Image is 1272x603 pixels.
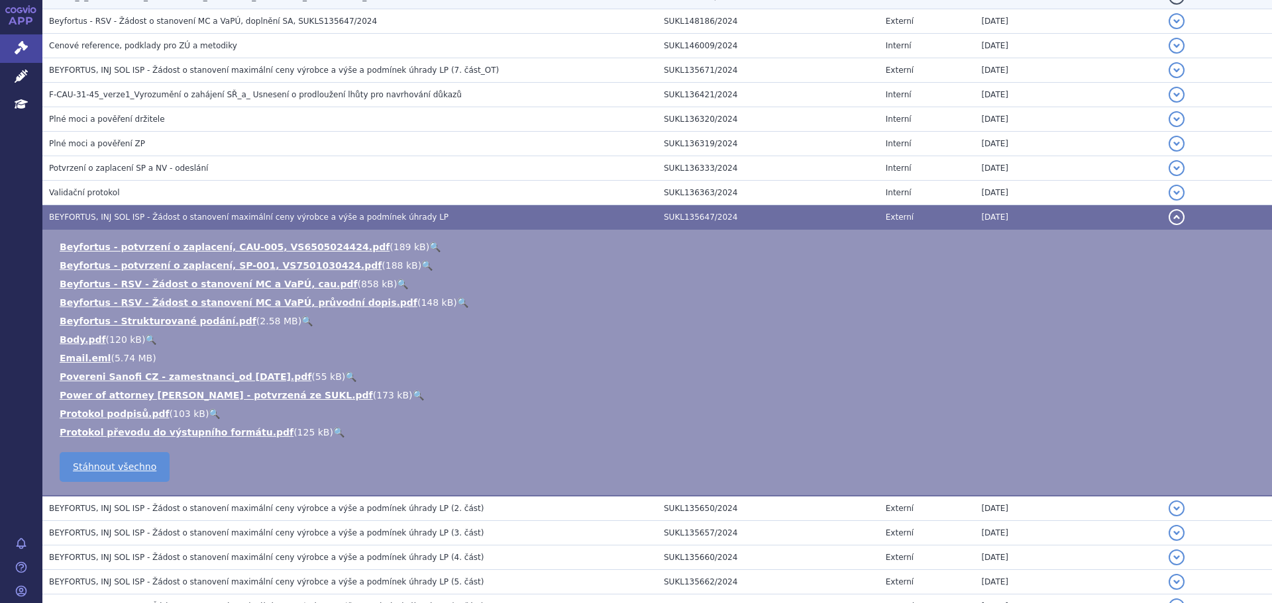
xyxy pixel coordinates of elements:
[297,427,330,438] span: 125 kB
[394,242,426,252] span: 189 kB
[886,188,912,197] span: Interní
[886,115,912,124] span: Interní
[397,279,408,289] a: 🔍
[60,351,1259,365] li: ( )
[457,297,468,308] a: 🔍
[1169,62,1185,78] button: detail
[60,279,358,289] a: Beyfortus - RSV - Žádost o stanovení MC a VaPÚ, cau.pdf
[361,279,394,289] span: 858 kB
[975,58,1162,83] td: [DATE]
[49,188,120,197] span: Validační protokol
[975,205,1162,230] td: [DATE]
[657,156,879,181] td: SUKL136333/2024
[975,496,1162,521] td: [DATE]
[975,545,1162,570] td: [DATE]
[49,577,484,586] span: BEYFORTUS, INJ SOL ISP - Žádost o stanovení maximální ceny výrobce a výše a podmínek úhrady LP (5...
[657,570,879,594] td: SUKL135662/2024
[60,240,1259,254] li: ( )
[345,371,356,382] a: 🔍
[1169,525,1185,541] button: detail
[60,390,373,400] a: Power of attorney [PERSON_NAME] - potvrzená ze SUKL.pdf
[975,156,1162,181] td: [DATE]
[886,90,912,99] span: Interní
[1169,13,1185,29] button: detail
[49,504,484,513] span: BEYFORTUS, INJ SOL ISP - Žádost o stanovení maximální ceny výrobce a výše a podmínek úhrady LP (2...
[173,408,205,419] span: 103 kB
[49,41,237,50] span: Cenové reference, podklady pro ZÚ a metodiky
[975,181,1162,205] td: [DATE]
[301,316,313,326] a: 🔍
[886,577,914,586] span: Externí
[145,334,156,345] a: 🔍
[60,407,1259,420] li: ( )
[115,353,152,363] span: 5.74 MB
[60,259,1259,272] li: ( )
[60,452,170,482] a: Stáhnout všechno
[886,212,914,222] span: Externí
[975,83,1162,107] td: [DATE]
[49,90,462,99] span: F-CAU-31-45_verze1_Vyrozumění o zahájení SŘ_a_ Usnesení o prodloužení lhůty pro navrhování důkazů
[1169,87,1185,103] button: detail
[886,139,912,148] span: Interní
[315,371,342,382] span: 55 kB
[657,58,879,83] td: SUKL135671/2024
[886,17,914,26] span: Externí
[657,9,879,34] td: SUKL148186/2024
[49,528,484,537] span: BEYFORTUS, INJ SOL ISP - Žádost o stanovení maximální ceny výrobce a výše a podmínek úhrady LP (3...
[60,316,256,326] a: Beyfortus - Strukturované podání.pdf
[1169,500,1185,516] button: detail
[60,389,1259,402] li: ( )
[886,41,912,50] span: Interní
[60,297,417,308] a: Beyfortus - RSV - Žádost o stanovení MC a VaPÚ, průvodní dopis.pdf
[49,163,208,173] span: Potvrzení o zaplacení SP a NV - odeslání
[333,427,344,438] a: 🔍
[886,528,914,537] span: Externí
[60,371,311,382] a: Povereni Sanofi CZ - zamestnanci_od [DATE].pdf
[49,17,377,26] span: Beyfortus - RSV - Žádost o stanovení MC a VaPÚ, doplnění SA, SUKLS135647/2024
[49,115,165,124] span: Plné moci a pověření držitele
[1169,574,1185,590] button: detail
[1169,136,1185,152] button: detail
[1169,38,1185,54] button: detail
[260,316,297,326] span: 2.58 MB
[49,212,449,222] span: BEYFORTUS, INJ SOL ISP - Žádost o stanovení maximální ceny výrobce a výše a podmínek úhrady LP
[376,390,409,400] span: 173 kB
[386,260,418,271] span: 188 kB
[975,107,1162,132] td: [DATE]
[975,570,1162,594] td: [DATE]
[886,504,914,513] span: Externí
[657,205,879,230] td: SUKL135647/2024
[1169,185,1185,201] button: detail
[421,260,433,271] a: 🔍
[657,545,879,570] td: SUKL135660/2024
[657,132,879,156] td: SUKL136319/2024
[975,9,1162,34] td: [DATE]
[60,427,293,438] a: Protokol převodu do výstupního formátu.pdf
[60,370,1259,383] li: ( )
[60,296,1259,309] li: ( )
[421,297,453,308] span: 148 kB
[657,521,879,545] td: SUKL135657/2024
[60,314,1259,328] li: ( )
[60,242,390,252] a: Beyfortus - potvrzení o zaplacení, CAU-005, VS6505024424.pdf
[60,334,106,345] a: Body.pdf
[657,107,879,132] td: SUKL136320/2024
[1169,209,1185,225] button: detail
[60,408,170,419] a: Protokol podpisů.pdf
[429,242,441,252] a: 🔍
[60,260,382,271] a: Beyfortus - potvrzení o zaplacení, SP-001, VS7501030424.pdf
[886,553,914,562] span: Externí
[413,390,424,400] a: 🔍
[60,333,1259,346] li: ( )
[657,83,879,107] td: SUKL136421/2024
[1169,111,1185,127] button: detail
[209,408,220,419] a: 🔍
[49,66,499,75] span: BEYFORTUS, INJ SOL ISP - Žádost o stanovení maximální ceny výrobce a výše a podmínek úhrady LP (7...
[109,334,142,345] span: 120 kB
[886,163,912,173] span: Interní
[60,353,111,363] a: Email.eml
[60,277,1259,291] li: ( )
[60,426,1259,439] li: ( )
[1169,160,1185,176] button: detail
[886,66,914,75] span: Externí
